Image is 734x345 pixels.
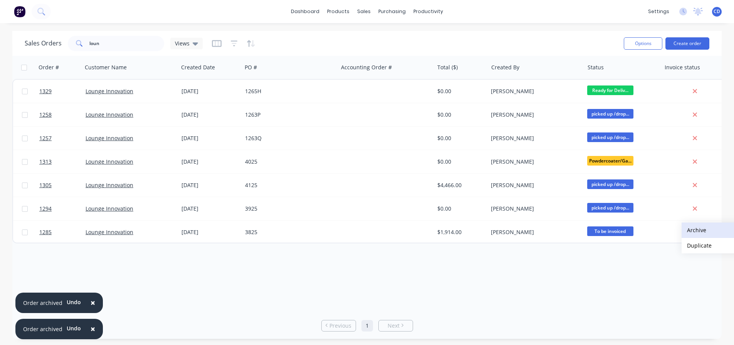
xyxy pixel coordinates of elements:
[39,134,52,142] span: 1257
[245,64,257,71] div: PO #
[714,8,720,15] span: CD
[437,181,482,189] div: $4,466.00
[491,87,576,95] div: [PERSON_NAME]
[410,6,447,17] div: productivity
[587,203,633,213] span: picked up /drop...
[624,37,662,50] button: Options
[245,134,331,142] div: 1263Q
[86,181,133,189] a: Lounge Innovation
[587,85,633,95] span: Ready for Deliv...
[86,205,133,212] a: Lounge Innovation
[181,205,239,213] div: [DATE]
[39,197,86,220] a: 1294
[437,228,482,236] div: $1,914.00
[39,205,52,213] span: 1294
[39,80,86,103] a: 1329
[181,228,239,236] div: [DATE]
[23,325,62,333] div: Order archived
[437,87,482,95] div: $0.00
[91,297,95,308] span: ×
[181,134,239,142] div: [DATE]
[14,6,25,17] img: Factory
[62,296,85,308] button: Undo
[23,299,62,307] div: Order archived
[62,323,85,334] button: Undo
[588,64,604,71] div: Status
[491,134,576,142] div: [PERSON_NAME]
[287,6,323,17] a: dashboard
[361,320,373,332] a: Page 1 is your current page
[86,87,133,95] a: Lounge Innovation
[318,320,416,332] ul: Pagination
[491,205,576,213] div: [PERSON_NAME]
[323,6,353,17] div: products
[39,228,52,236] span: 1285
[375,6,410,17] div: purchasing
[245,111,331,119] div: 1263P
[491,181,576,189] div: [PERSON_NAME]
[665,37,709,50] button: Create order
[587,132,633,142] span: picked up /drop...
[388,322,400,330] span: Next
[181,64,215,71] div: Created Date
[89,36,165,51] input: Search...
[39,181,52,189] span: 1305
[175,39,190,47] span: Views
[85,64,127,71] div: Customer Name
[341,64,392,71] div: Accounting Order #
[91,323,95,334] span: ×
[491,64,519,71] div: Created By
[353,6,375,17] div: sales
[245,87,331,95] div: 1265H
[86,228,133,236] a: Lounge Innovation
[39,174,86,197] a: 1305
[39,127,86,150] a: 1257
[245,181,331,189] div: 4125
[83,294,103,312] button: Close
[322,322,356,330] a: Previous page
[39,158,52,166] span: 1313
[665,64,700,71] div: Invoice status
[437,111,482,119] div: $0.00
[39,64,59,71] div: Order #
[86,111,133,118] a: Lounge Innovation
[587,179,633,189] span: picked up /drop...
[39,87,52,95] span: 1329
[39,150,86,173] a: 1313
[83,320,103,338] button: Close
[39,103,86,126] a: 1258
[181,111,239,119] div: [DATE]
[379,322,413,330] a: Next page
[181,87,239,95] div: [DATE]
[491,228,576,236] div: [PERSON_NAME]
[587,226,633,236] span: To be invoiced
[491,111,576,119] div: [PERSON_NAME]
[245,158,331,166] div: 4025
[86,134,133,142] a: Lounge Innovation
[329,322,351,330] span: Previous
[437,64,458,71] div: Total ($)
[587,109,633,119] span: picked up /drop...
[437,158,482,166] div: $0.00
[181,158,239,166] div: [DATE]
[181,181,239,189] div: [DATE]
[437,205,482,213] div: $0.00
[437,134,482,142] div: $0.00
[644,6,673,17] div: settings
[39,111,52,119] span: 1258
[86,158,133,165] a: Lounge Innovation
[491,158,576,166] div: [PERSON_NAME]
[245,205,331,213] div: 3925
[587,156,633,166] span: Powdercoater/Ga...
[39,221,86,244] a: 1285
[245,228,331,236] div: 3825
[25,40,62,47] h1: Sales Orders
